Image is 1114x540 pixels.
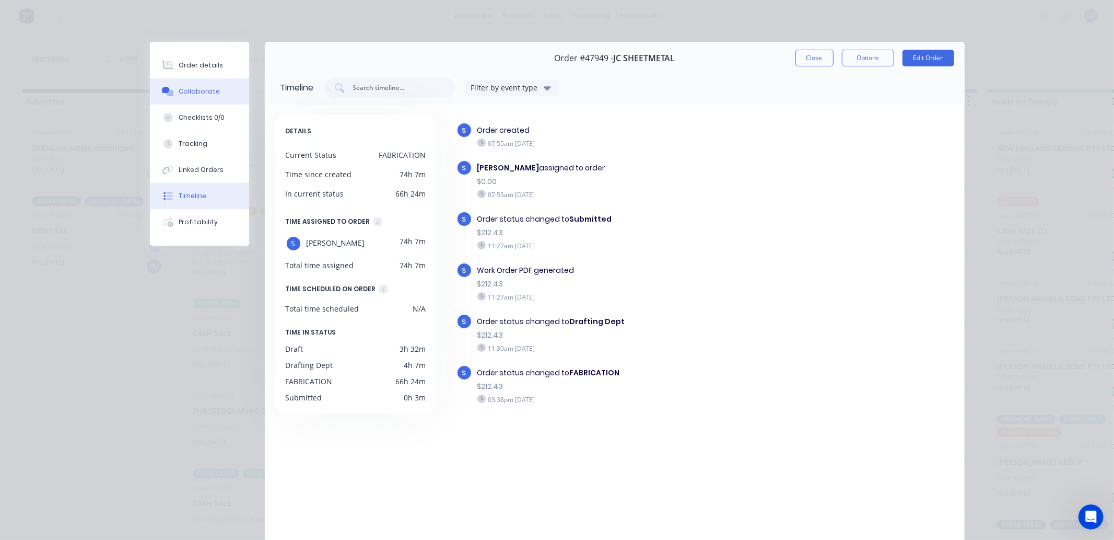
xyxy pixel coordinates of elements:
span: S [462,125,466,135]
b: FABRICATION [570,367,620,378]
div: Collaborate [179,87,220,96]
div: Draft [286,343,303,354]
div: Drafting Dept [286,360,333,371]
div: 07:55am [DATE] [477,139,784,148]
div: 74h 7m [400,260,426,271]
button: Options [842,50,894,66]
span: [PERSON_NAME] [307,236,365,251]
span: S [462,214,466,224]
div: Timeline [280,82,314,94]
div: Timeline [179,191,206,201]
div: 66h 24m [395,376,426,387]
div: TIME ASSIGNED TO ORDER [286,216,370,227]
div: Linked Orders [179,165,224,175]
div: S [286,236,301,251]
div: 11:27am [DATE] [477,241,784,250]
input: Search timeline... [352,83,439,93]
div: Order status changed to [477,367,784,378]
div: 0h 3m [404,392,426,403]
div: Order details [179,61,223,70]
b: Drafting Dept [570,316,625,327]
div: Time since created [286,169,352,180]
span: S [462,163,466,173]
div: FABRICATION [286,376,333,387]
div: assigned to order [477,163,784,174]
div: Current Status [286,150,337,160]
span: S [462,266,466,275]
button: Collaborate [150,78,249,105]
button: Linked Orders [150,157,249,183]
button: Timeline [150,183,249,209]
div: 3h 32m [400,343,426,354]
div: $212.43 [477,381,784,392]
div: 74h 7m [400,236,426,251]
div: Order created [477,125,784,136]
div: Work Order PDF generated [477,265,784,276]
div: $212.43 [477,330,784,341]
button: Close [795,50,834,66]
div: Filter by event type [471,82,541,93]
div: FABRICATION [379,150,426,160]
div: TIME SCHEDULED ON ORDER [286,283,376,295]
div: Order status changed to [477,214,784,225]
div: 74h 7m [400,169,426,180]
div: Checklists 0/0 [179,113,225,122]
div: Tracking [179,139,207,148]
button: Profitability [150,209,249,235]
div: $212.43 [477,279,784,290]
button: Tracking [150,131,249,157]
span: S [462,368,466,378]
span: S [462,317,466,327]
div: 07:55am [DATE] [477,190,784,199]
button: Order details [150,52,249,78]
div: 11:30am [DATE] [477,343,784,353]
div: $0.00 [477,176,784,187]
b: Submitted [570,214,612,224]
div: Order status changed to [477,316,784,327]
b: [PERSON_NAME] [477,163,540,173]
span: JC SHEETMETAL [613,53,675,63]
div: N/A [413,303,426,314]
div: 11:27am [DATE] [477,292,784,302]
span: Order #47949 - [554,53,613,63]
iframe: Intercom live chat [1078,504,1104,530]
span: DETAILS [286,125,312,137]
button: Edit Order [902,50,954,66]
div: Profitability [179,217,218,227]
div: Total time assigned [286,260,354,271]
div: In current status [286,188,344,199]
div: 03:38pm [DATE] [477,395,784,404]
div: $212.43 [477,227,784,238]
div: Total time scheduled [286,303,359,314]
button: Checklists 0/0 [150,105,249,131]
div: 4h 7m [404,360,426,371]
button: Filter by event type [465,80,559,96]
div: 66h 24m [395,188,426,199]
span: TIME IN STATUS [286,327,336,338]
div: Submitted [286,392,322,403]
